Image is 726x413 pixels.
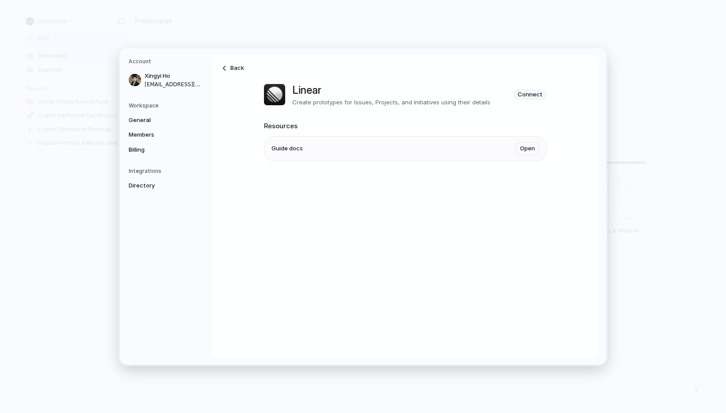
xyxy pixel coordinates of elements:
[516,142,539,155] a: Open
[230,64,244,73] span: Back
[129,181,185,190] span: Directory
[292,98,490,107] p: Create prototypes for Issues, Projects, and Initiatives using their details
[126,113,203,127] a: General
[126,128,203,142] a: Members
[129,145,185,154] span: Billing
[129,115,185,124] span: General
[129,167,203,175] h5: Integrations
[292,82,490,98] h1: Linear
[518,90,543,99] span: Connect
[264,121,547,131] h2: Resources
[271,144,303,153] span: Guide docs
[126,69,203,91] a: Xingyi Ho[EMAIL_ADDRESS][DOMAIN_NAME]
[129,101,203,109] h5: Workspace
[145,72,201,80] span: Xingyi Ho
[217,61,248,75] a: Back
[145,80,201,88] span: [EMAIL_ADDRESS][DOMAIN_NAME]
[129,57,203,65] h5: Account
[513,88,547,100] button: Connect
[126,179,203,193] a: Directory
[126,142,203,157] a: Billing
[129,130,185,139] span: Members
